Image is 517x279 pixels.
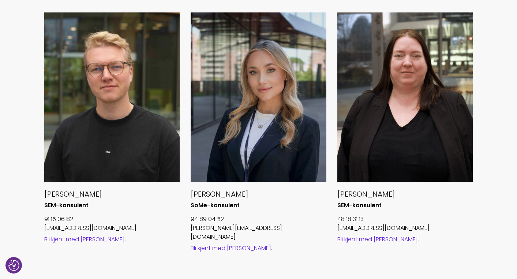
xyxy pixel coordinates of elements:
div: . [191,244,326,252]
h6: SoMe-konsulent [191,202,326,209]
a: Bli kjent med [PERSON_NAME] [337,235,418,243]
a: Bli kjent med [PERSON_NAME] [191,244,271,252]
h5: [PERSON_NAME] [337,189,473,199]
p: 91 15 06 82 [44,215,180,224]
img: Revisit consent button [8,260,19,271]
h5: [PERSON_NAME] [44,189,180,199]
h6: SEM-konsulent [44,202,180,209]
h5: [PERSON_NAME] [191,189,326,199]
button: Samtykkepreferanser [8,260,19,271]
div: . [337,235,473,243]
a: [EMAIL_ADDRESS][DOMAIN_NAME] [337,224,430,232]
h6: SEM-konsulent [337,202,473,209]
div: . [44,235,180,243]
a: [EMAIL_ADDRESS][DOMAIN_NAME] [44,224,136,232]
p: 94 89 04 52 [191,215,326,224]
a: [PERSON_NAME][EMAIL_ADDRESS][DOMAIN_NAME] [191,224,282,241]
a: Bli kjent med [PERSON_NAME] [44,235,125,243]
p: 48 18 31 13 [337,215,473,224]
